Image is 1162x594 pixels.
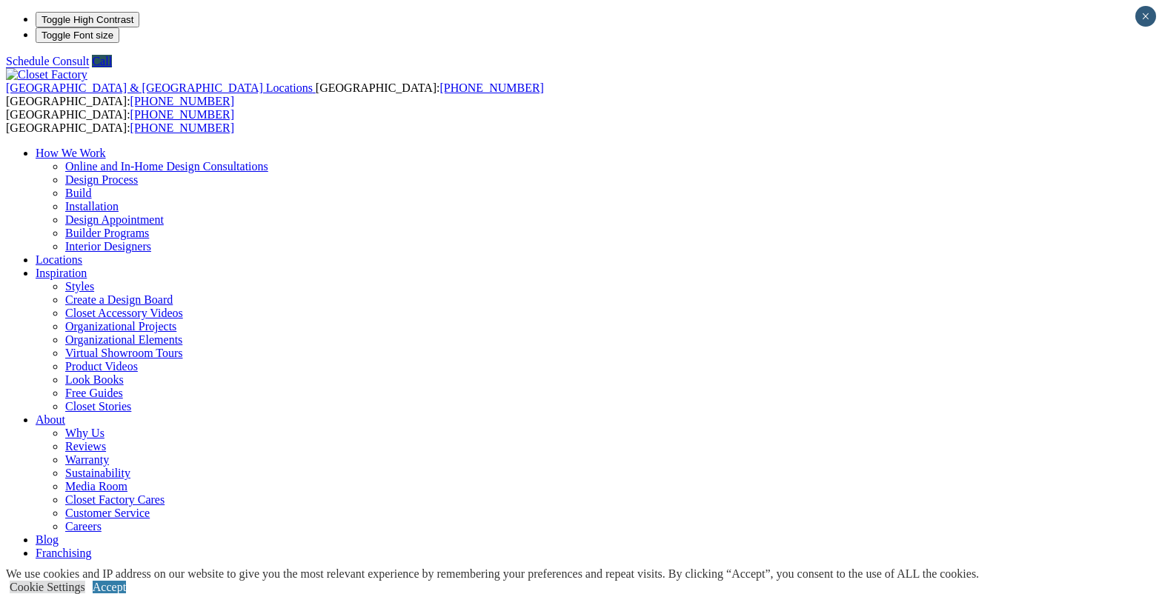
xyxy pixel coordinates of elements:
a: [PHONE_NUMBER] [130,95,234,107]
a: Media Room [65,480,127,493]
a: Call [92,55,112,67]
a: [GEOGRAPHIC_DATA] & [GEOGRAPHIC_DATA] Locations [6,81,316,94]
a: Design Appointment [65,213,164,226]
a: Installation [65,200,119,213]
a: Warranty [65,453,109,466]
div: We use cookies and IP address on our website to give you the most relevant experience by remember... [6,567,979,581]
a: Virtual Showroom Tours [65,347,183,359]
a: Cookie Settings [10,581,85,593]
a: Blog [36,533,59,546]
a: Online and In-Home Design Consultations [65,160,268,173]
a: Build [65,187,92,199]
a: Closet Factory Cares [65,493,165,506]
a: Accept [93,581,126,593]
a: Free Guides [65,387,123,399]
span: Toggle High Contrast [41,14,133,25]
a: Design Process [65,173,138,186]
button: Toggle High Contrast [36,12,139,27]
a: Organizational Projects [65,320,176,333]
a: Reviews [65,440,106,453]
a: Inspiration [36,267,87,279]
button: Toggle Font size [36,27,119,43]
a: [PHONE_NUMBER] [439,81,543,94]
span: [GEOGRAPHIC_DATA]: [GEOGRAPHIC_DATA]: [6,81,544,107]
a: Closet Stories [65,400,131,413]
a: Locations [36,253,82,266]
a: Careers [65,520,102,533]
a: Interior Designers [65,240,151,253]
a: About [36,413,65,426]
img: Closet Factory [6,68,87,81]
button: Close [1135,6,1156,27]
a: Styles [65,280,94,293]
a: Closet Accessory Videos [65,307,183,319]
a: Sustainability [65,467,130,479]
a: How We Work [36,147,106,159]
a: Why Us [65,427,104,439]
a: Create a Design Board [65,293,173,306]
span: Toggle Font size [41,30,113,41]
a: Product Videos [65,360,138,373]
a: [PHONE_NUMBER] [130,121,234,134]
span: [GEOGRAPHIC_DATA] & [GEOGRAPHIC_DATA] Locations [6,81,313,94]
a: Franchising [36,547,92,559]
a: Builder Programs [65,227,149,239]
a: Schedule Consult [6,55,89,67]
a: Look Books [65,373,124,386]
a: Organizational Elements [65,333,182,346]
span: [GEOGRAPHIC_DATA]: [GEOGRAPHIC_DATA]: [6,108,234,134]
a: Customer Service [65,507,150,519]
a: [PHONE_NUMBER] [130,108,234,121]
